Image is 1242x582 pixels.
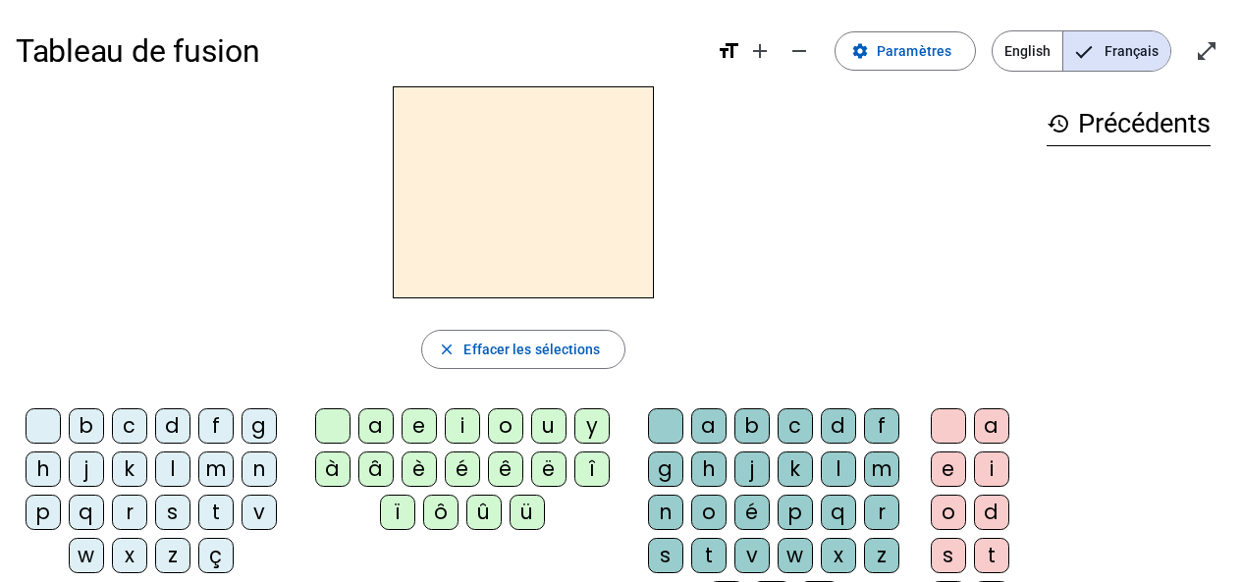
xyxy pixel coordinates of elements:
div: o [488,408,523,444]
mat-icon: close [438,341,456,358]
button: Effacer les sélections [421,330,624,369]
div: è [402,451,437,487]
div: z [155,538,190,573]
div: d [974,495,1009,530]
span: Paramètres [877,39,951,63]
span: Effacer les sélections [463,338,600,361]
button: Entrer en plein écran [1187,31,1226,71]
h1: Tableau de fusion [16,20,701,82]
mat-icon: add [748,39,772,63]
div: s [648,538,683,573]
div: w [778,538,813,573]
div: y [574,408,610,444]
div: i [445,408,480,444]
mat-button-toggle-group: Language selection [992,30,1171,72]
div: n [648,495,683,530]
div: t [198,495,234,530]
div: s [155,495,190,530]
mat-icon: open_in_full [1195,39,1218,63]
div: j [69,451,104,487]
div: ï [380,495,415,530]
div: d [821,408,856,444]
div: é [734,495,770,530]
mat-icon: history [1047,112,1070,135]
button: Diminuer la taille de la police [780,31,819,71]
button: Paramètres [835,31,976,71]
div: a [358,408,394,444]
div: r [112,495,147,530]
div: u [531,408,567,444]
div: ô [423,495,459,530]
div: x [821,538,856,573]
div: s [931,538,966,573]
div: g [648,451,683,487]
div: p [778,495,813,530]
div: a [974,408,1009,444]
div: z [864,538,899,573]
mat-icon: remove [787,39,811,63]
div: l [155,451,190,487]
div: ë [531,451,567,487]
h3: Précédents [1047,102,1211,146]
span: Français [1063,31,1170,71]
div: b [69,408,104,444]
div: p [26,495,61,530]
div: q [821,495,856,530]
div: x [112,538,147,573]
div: g [242,408,277,444]
div: l [821,451,856,487]
div: î [574,451,610,487]
div: ê [488,451,523,487]
div: a [691,408,727,444]
div: c [112,408,147,444]
div: m [864,451,899,487]
div: à [315,451,351,487]
div: n [242,451,277,487]
div: e [931,451,966,487]
div: w [69,538,104,573]
div: f [864,408,899,444]
div: h [26,451,61,487]
div: û [466,495,502,530]
div: o [931,495,966,530]
div: t [974,538,1009,573]
div: c [778,408,813,444]
div: j [734,451,770,487]
div: é [445,451,480,487]
div: â [358,451,394,487]
div: e [402,408,437,444]
button: Augmenter la taille de la police [740,31,780,71]
div: v [242,495,277,530]
div: ç [198,538,234,573]
div: v [734,538,770,573]
mat-icon: format_size [717,39,740,63]
div: o [691,495,727,530]
div: b [734,408,770,444]
div: r [864,495,899,530]
div: i [974,451,1009,487]
div: k [778,451,813,487]
div: q [69,495,104,530]
span: English [993,31,1062,71]
div: t [691,538,727,573]
div: k [112,451,147,487]
mat-icon: settings [851,42,869,60]
div: d [155,408,190,444]
div: f [198,408,234,444]
div: m [198,451,234,487]
div: h [691,451,727,487]
div: ü [510,495,545,530]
